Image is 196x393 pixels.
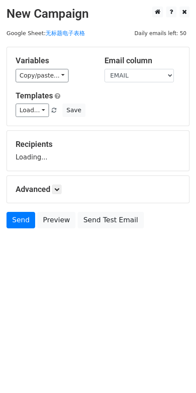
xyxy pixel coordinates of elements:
a: Copy/paste... [16,69,69,82]
a: Load... [16,104,49,117]
h5: Advanced [16,185,180,194]
div: Loading... [16,140,180,162]
h2: New Campaign [7,6,189,21]
a: Send Test Email [78,212,144,228]
h5: Email column [105,56,180,65]
h5: Recipients [16,140,180,149]
a: 无标题电子表格 [46,30,85,36]
span: Daily emails left: 50 [131,29,189,38]
iframe: Chat Widget [153,351,196,393]
a: Preview [37,212,75,228]
h5: Variables [16,56,91,65]
a: Send [7,212,35,228]
a: Daily emails left: 50 [131,30,189,36]
small: Google Sheet: [7,30,85,36]
button: Save [62,104,85,117]
a: Templates [16,91,53,100]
